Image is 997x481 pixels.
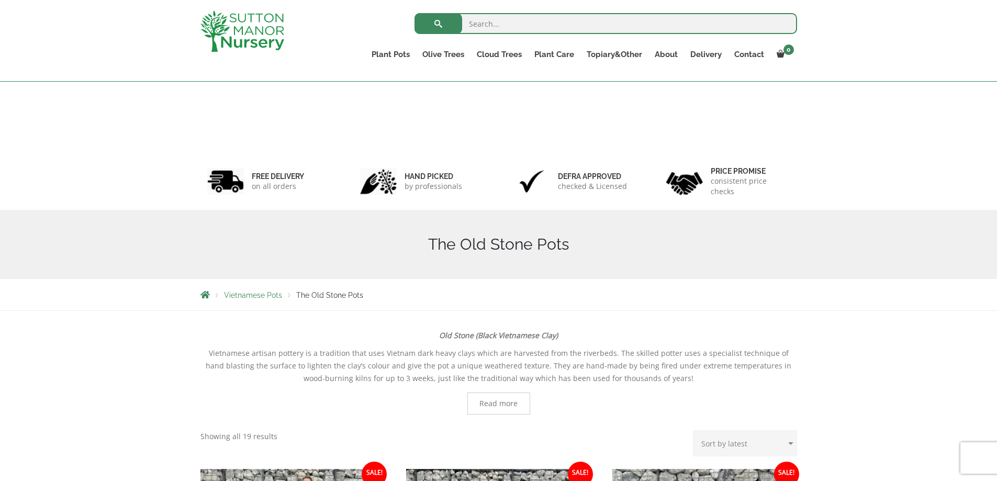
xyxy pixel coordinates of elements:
img: logo [200,10,284,52]
a: Plant Pots [365,47,416,62]
span: Read more [479,400,518,407]
a: Cloud Trees [471,47,528,62]
a: About [648,47,684,62]
strong: Old Stone (Black Vietnamese Clay) [439,330,558,340]
p: on all orders [252,181,304,192]
a: Delivery [684,47,728,62]
img: 3.jpg [513,168,550,195]
h6: Price promise [711,166,790,176]
a: 0 [770,47,797,62]
a: Vietnamese Pots [224,291,282,299]
span: 0 [783,44,794,55]
img: 2.jpg [360,168,397,195]
p: consistent price checks [711,176,790,197]
a: Topiary&Other [580,47,648,62]
p: by professionals [405,181,462,192]
img: 4.jpg [666,165,703,197]
h1: The Old Stone Pots [200,235,797,254]
p: checked & Licensed [558,181,627,192]
nav: Breadcrumbs [200,290,797,299]
h6: Defra approved [558,172,627,181]
a: Olive Trees [416,47,471,62]
h6: FREE DELIVERY [252,172,304,181]
p: Showing all 19 results [200,430,277,443]
select: Shop order [693,430,797,456]
input: Search... [415,13,797,34]
p: Vietnamese artisan pottery is a tradition that uses Vietnam dark heavy clays which are harvested ... [200,347,797,385]
a: Plant Care [528,47,580,62]
img: 1.jpg [207,168,244,195]
h6: hand picked [405,172,462,181]
span: The Old Stone Pots [296,291,363,299]
a: Contact [728,47,770,62]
